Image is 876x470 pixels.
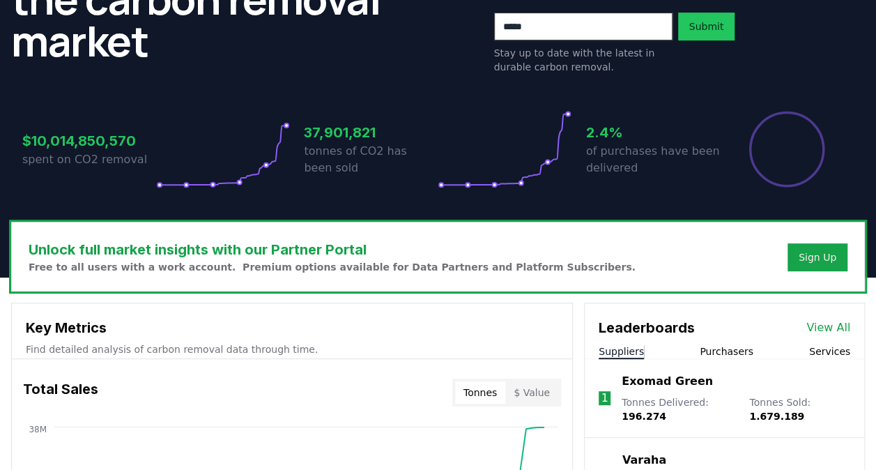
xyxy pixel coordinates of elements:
h3: 2.4% [586,122,720,143]
a: Varaha [622,452,666,469]
a: View All [806,319,850,336]
p: spent on CO2 removal [22,151,156,168]
p: Find detailed analysis of carbon removal data through time. [26,342,558,356]
p: Tonnes Delivered : [622,395,735,423]
span: 196.274 [622,411,666,422]
h3: Total Sales [23,379,98,407]
p: Free to all users with a work account. Premium options available for Data Partners and Platform S... [29,260,636,274]
p: of purchases have been delivered [586,143,720,176]
a: Sign Up [799,250,836,264]
button: Purchasers [700,344,753,358]
button: Suppliers [599,344,644,358]
span: 1.679.189 [749,411,804,422]
h3: Key Metrics [26,317,558,338]
tspan: 38M [29,425,47,434]
a: Exomad Green [622,373,713,390]
p: Tonnes Sold : [749,395,850,423]
h3: Leaderboards [599,317,695,338]
p: tonnes of CO2 has been sold [304,143,438,176]
h3: 37,901,821 [304,122,438,143]
div: Percentage of sales delivered [748,110,826,188]
button: Services [809,344,850,358]
button: Tonnes [455,381,505,404]
h3: $10,014,850,570 [22,130,156,151]
button: Sign Up [787,243,847,271]
button: $ Value [505,381,558,404]
p: 1 [601,390,608,407]
p: Stay up to date with the latest in durable carbon removal. [494,46,673,74]
h3: Unlock full market insights with our Partner Portal [29,239,636,260]
button: Submit [678,13,735,40]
